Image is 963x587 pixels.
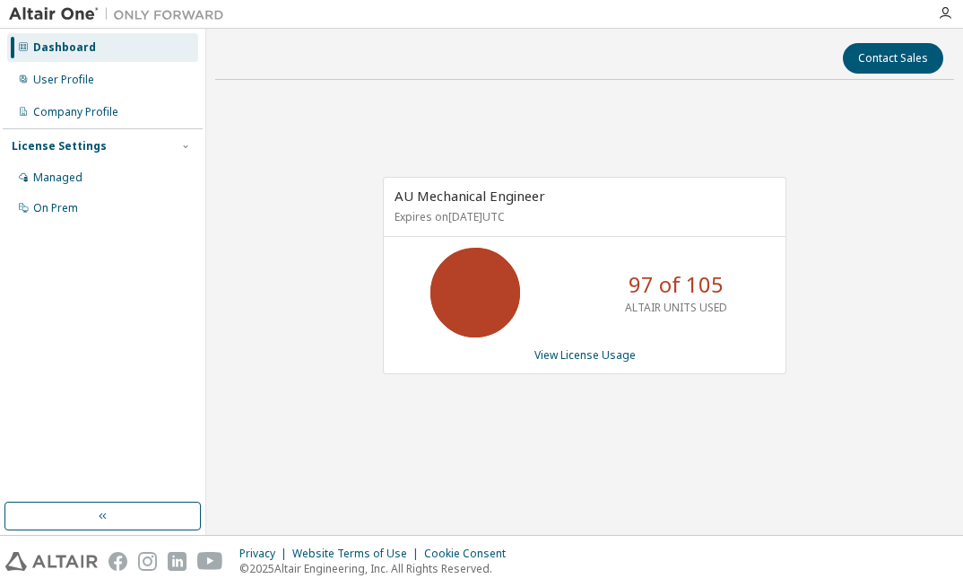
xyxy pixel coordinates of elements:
div: Dashboard [33,40,96,55]
p: ALTAIR UNITS USED [625,300,727,315]
div: Cookie Consent [424,547,516,561]
img: instagram.svg [138,552,157,571]
img: altair_logo.svg [5,552,98,571]
img: youtube.svg [197,552,223,571]
img: Altair One [9,5,233,23]
p: 97 of 105 [629,269,724,300]
div: On Prem [33,201,78,215]
a: View License Usage [534,347,636,363]
div: Company Profile [33,105,118,119]
img: facebook.svg [108,552,127,571]
span: AU Mechanical Engineer [395,187,545,205]
p: © 2025 Altair Engineering, Inc. All Rights Reserved. [239,561,516,576]
div: License Settings [12,139,107,153]
button: Contact Sales [843,43,943,74]
div: User Profile [33,73,94,87]
p: Expires on [DATE] UTC [395,209,770,224]
img: linkedin.svg [168,552,187,571]
div: Managed [33,171,82,185]
div: Privacy [239,547,292,561]
div: Website Terms of Use [292,547,424,561]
